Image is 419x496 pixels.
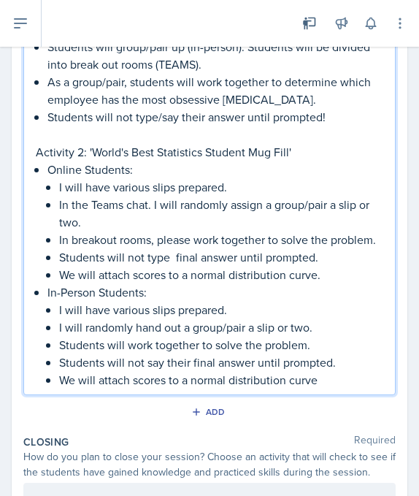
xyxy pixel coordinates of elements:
p: Activity 2: 'World's Best Statistics Student Mug Fill' [36,143,383,161]
p: As a group/pair, students will work together to determine which employee has the most obsessive [... [47,73,383,108]
p: Students will not type/say their answer until prompted! [47,108,383,126]
p: Students will group/pair up (in-person). Students will be divided into break out rooms (TEAMS). [47,38,383,73]
p: Online Students: [47,161,383,178]
p: We will attach scores to a normal distribution curve [59,371,383,389]
p: Students will not type final answer until prompted. [59,248,383,266]
p: In breakout rooms, please work together to solve the problem. [59,231,383,248]
label: Closing [23,435,69,449]
p: I will randomly hand out a group/pair a slip or two. [59,318,383,336]
div: Add [194,406,226,418]
div: How do you plan to close your session? Choose an activity that will check to see if the students ... [23,449,396,480]
span: Required [354,435,396,449]
p: I will have various slips prepared. [59,178,383,196]
p: In the Teams chat. I will randomly assign a group/pair a slip or two. [59,196,383,231]
p: I will have various slips prepared. [59,301,383,318]
p: In-Person Students: [47,283,383,301]
p: Students will work together to solve the problem. [59,336,383,354]
p: We will attach scores to a normal distribution curve. [59,266,383,283]
button: Add [186,401,234,423]
p: Students will not say their final answer until prompted. [59,354,383,371]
